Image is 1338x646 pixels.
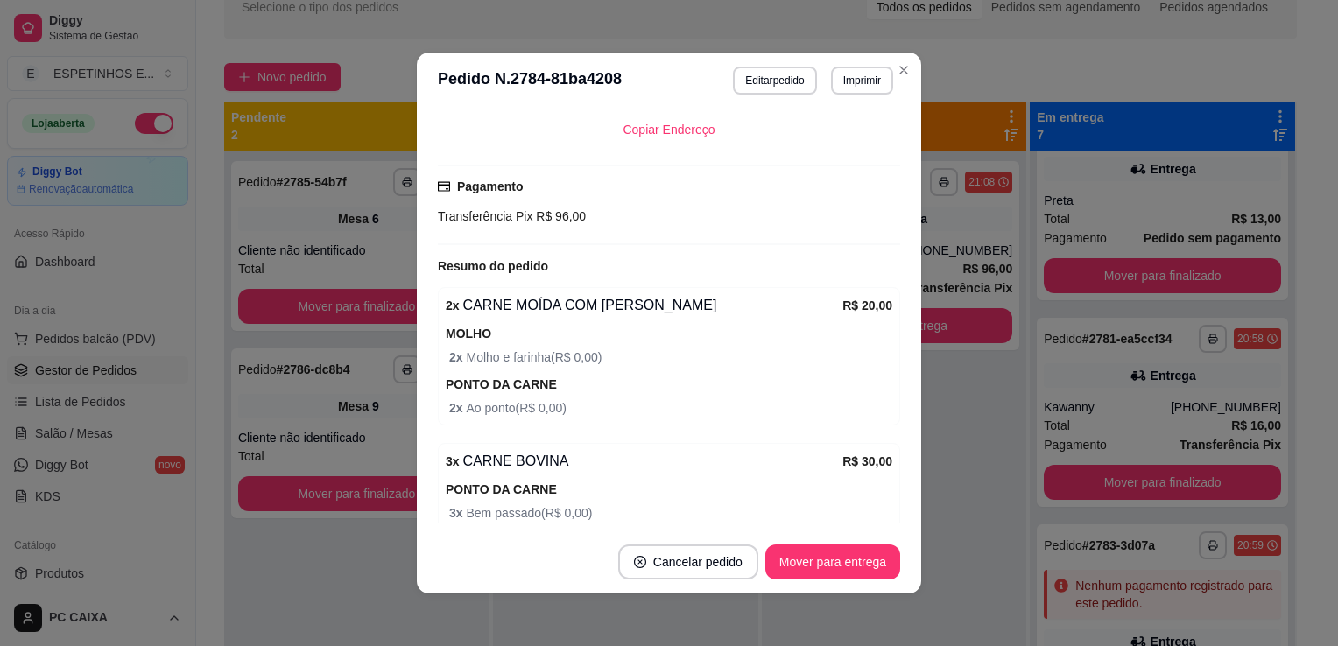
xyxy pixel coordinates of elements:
div: CARNE MOÍDA COM [PERSON_NAME] [446,295,842,316]
strong: 2 x [449,401,466,415]
button: close-circleCancelar pedido [618,544,758,579]
strong: 2 x [449,350,466,364]
span: R$ 96,00 [532,209,586,223]
strong: PONTO DA CARNE [446,377,557,391]
button: Editarpedido [733,67,816,95]
strong: R$ 20,00 [842,298,892,312]
button: Close [890,56,918,84]
span: Transferência Pix [438,209,532,223]
button: Copiar Endereço [609,112,729,147]
strong: 2 x [446,298,460,312]
strong: Pagamento [457,179,523,193]
span: Molho e farinha ( R$ 0,00 ) [449,348,892,367]
button: Mover para entrega [765,544,900,579]
span: Ao ponto ( R$ 0,00 ) [449,398,892,418]
div: CARNE BOVINA [446,451,842,472]
span: credit-card [438,180,450,193]
h3: Pedido N. 2784-81ba4208 [438,67,622,95]
span: Bem passado ( R$ 0,00 ) [449,503,892,523]
strong: Resumo do pedido [438,259,548,273]
strong: 3 x [446,454,460,468]
strong: MOLHO [446,327,491,341]
span: close-circle [634,556,646,568]
button: Imprimir [831,67,893,95]
strong: R$ 30,00 [842,454,892,468]
strong: 3 x [449,506,466,520]
strong: PONTO DA CARNE [446,482,557,496]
